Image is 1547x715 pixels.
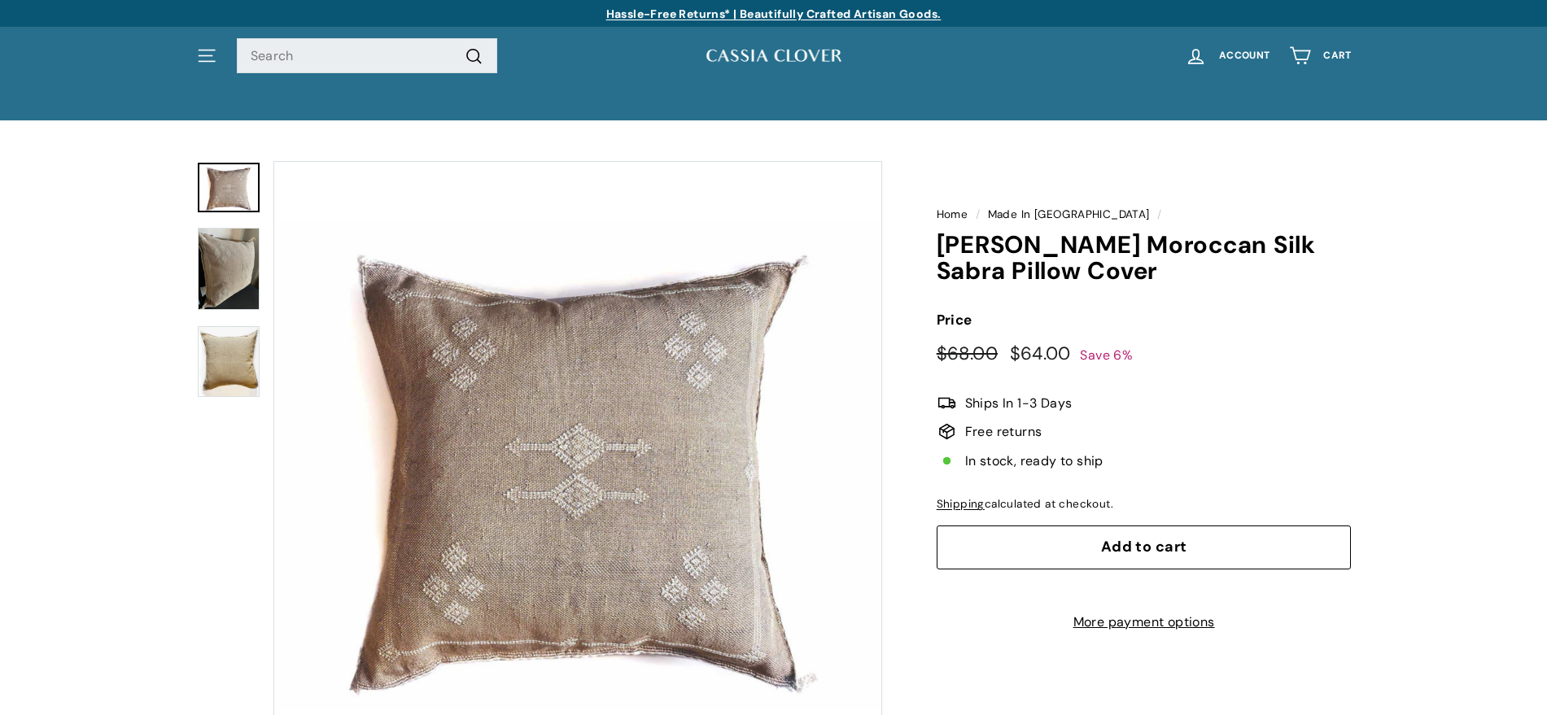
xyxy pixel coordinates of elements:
[237,38,497,74] input: Search
[965,451,1103,472] span: In stock, ready to ship
[965,421,1042,443] span: Free returns
[937,206,1352,224] nav: breadcrumbs
[937,495,1352,513] div: calculated at checkout.
[1080,347,1133,364] span: Save 6%
[1219,50,1270,61] span: Account
[937,342,998,365] span: $68.00
[937,612,1352,633] a: More payment options
[965,393,1073,414] span: Ships In 1-3 Days
[198,228,260,310] img: Adil Moroccan Silk Sabra Pillow Cover
[937,232,1352,285] h1: [PERSON_NAME] Moroccan Silk Sabra Pillow Cover
[1010,342,1071,365] span: $64.00
[937,207,968,221] a: Home
[972,207,984,221] span: /
[606,7,942,21] a: Hassle-Free Returns* | Beautifully Crafted Artisan Goods.
[1101,537,1187,556] span: Add to cart
[198,163,260,212] a: Adil Moroccan Silk Sabra Pillow Cover
[1175,32,1279,80] a: Account
[937,525,1352,569] button: Add to cart
[937,309,1352,331] label: Price
[1153,207,1165,221] span: /
[1323,50,1351,61] span: Cart
[198,326,260,398] img: Adil Moroccan Silk Sabra Pillow Cover
[988,207,1150,221] a: Made In [GEOGRAPHIC_DATA]
[1279,32,1361,80] a: Cart
[937,497,985,511] a: Shipping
